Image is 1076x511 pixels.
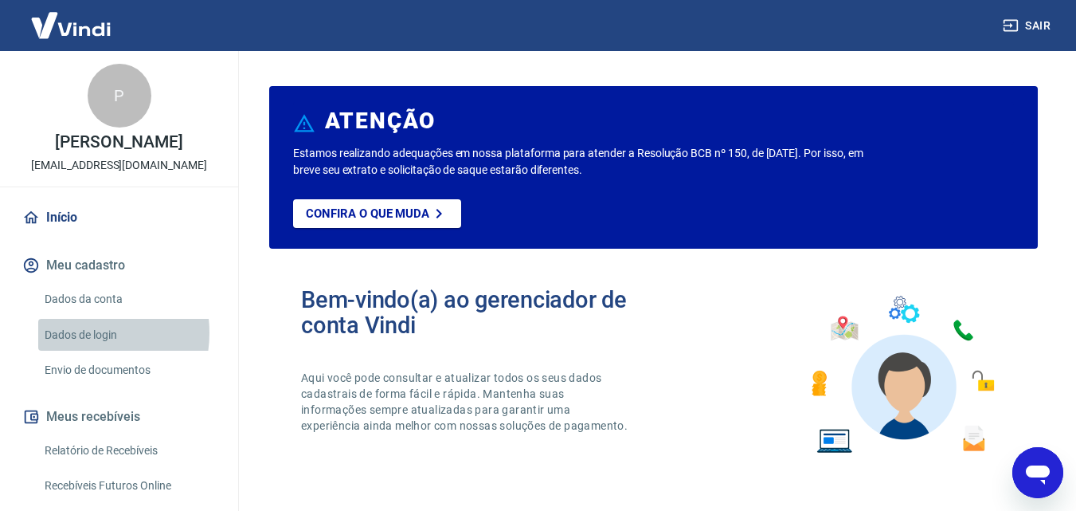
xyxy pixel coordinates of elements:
[1012,447,1063,498] iframe: Botão para abrir a janela de mensagens
[19,200,219,235] a: Início
[55,134,182,151] p: [PERSON_NAME]
[38,470,219,502] a: Recebíveis Futuros Online
[19,248,219,283] button: Meu cadastro
[325,113,436,129] h6: ATENÇÃO
[1000,11,1057,41] button: Sair
[38,319,219,352] a: Dados de login
[19,399,219,434] button: Meus recebíveis
[293,199,461,228] a: Confira o que muda
[31,157,207,174] p: [EMAIL_ADDRESS][DOMAIN_NAME]
[88,64,151,128] div: P
[38,434,219,467] a: Relatório de Recebíveis
[293,145,870,179] p: Estamos realizando adequações em nossa plataforma para atender a Resolução BCB nº 150, de [DATE]....
[301,370,631,434] p: Aqui você pode consultar e atualizar todos os seus dados cadastrais de forma fácil e rápida. Mant...
[19,1,123,49] img: Vindi
[38,283,219,316] a: Dados da conta
[306,206,429,221] p: Confira o que muda
[301,287,654,338] h2: Bem-vindo(a) ao gerenciador de conta Vindi
[797,287,1006,463] img: Imagem de um avatar masculino com diversos icones exemplificando as funcionalidades do gerenciado...
[38,354,219,387] a: Envio de documentos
